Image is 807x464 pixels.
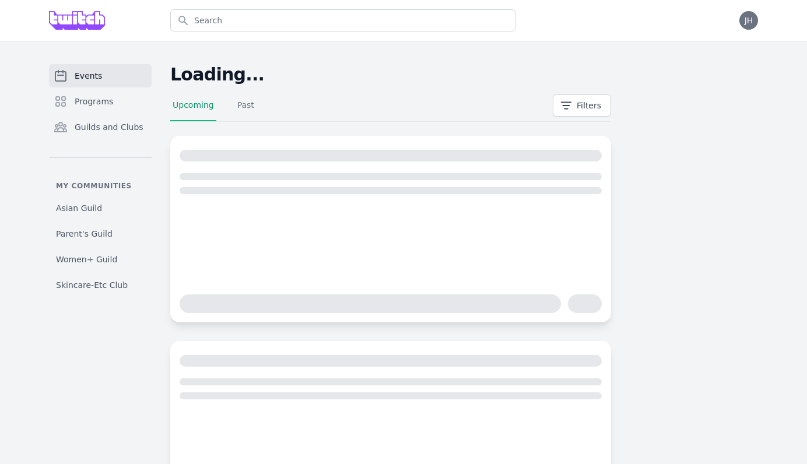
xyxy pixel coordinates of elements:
[170,64,611,85] h2: Loading...
[739,11,758,30] button: JH
[745,16,753,24] span: JH
[75,70,102,82] span: Events
[49,181,152,191] p: My communities
[75,96,113,107] span: Programs
[75,121,143,133] span: Guilds and Clubs
[49,249,152,270] a: Women+ Guild
[49,11,105,30] img: Grove
[49,223,152,244] a: Parent's Guild
[235,99,257,121] a: Past
[170,99,216,121] a: Upcoming
[170,9,515,31] input: Search
[49,198,152,219] a: Asian Guild
[553,94,611,117] button: Filters
[49,64,152,296] nav: Sidebar
[56,254,117,265] span: Women+ Guild
[49,64,152,87] a: Events
[56,202,102,214] span: Asian Guild
[49,115,152,139] a: Guilds and Clubs
[49,90,152,113] a: Programs
[49,275,152,296] a: Skincare-Etc Club
[56,228,113,240] span: Parent's Guild
[56,279,128,291] span: Skincare-Etc Club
